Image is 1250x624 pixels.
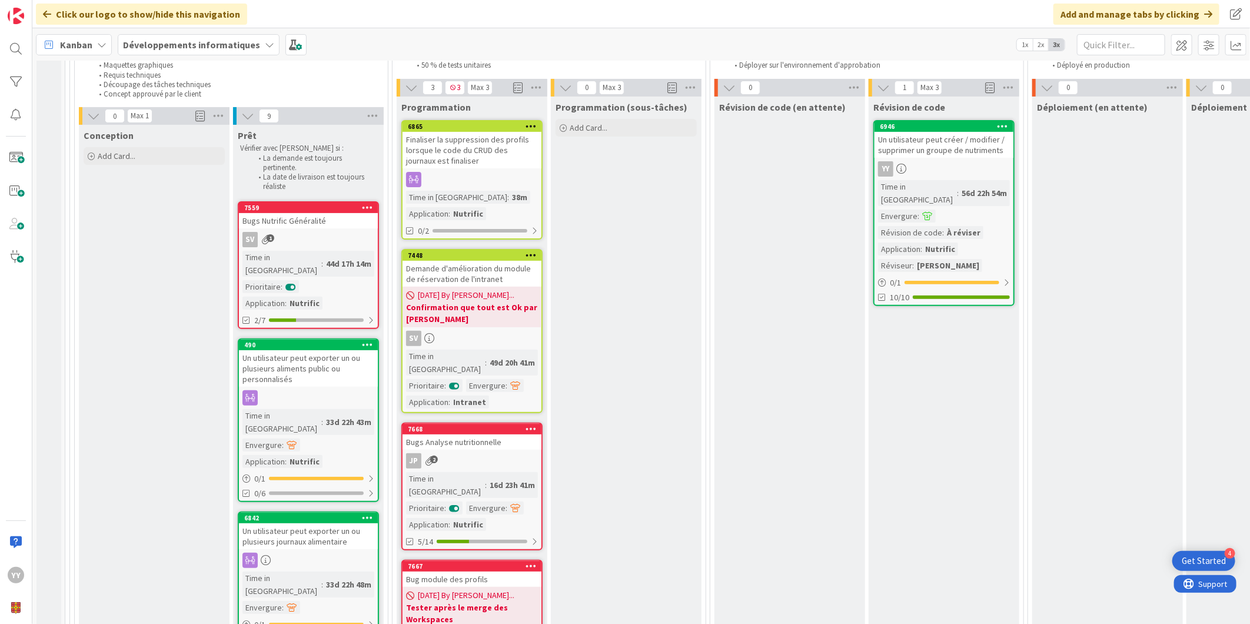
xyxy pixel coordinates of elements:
div: Max 1 [131,113,149,119]
div: Bugs Nutrific Généralité [239,213,378,228]
span: 0 [1212,81,1232,95]
div: 6842Un utilisateur peut exporter un ou plusieurs journaux alimentaire [239,513,378,549]
span: : [444,379,446,392]
span: 0 [105,109,125,123]
li: La demande est toujours pertinente. [252,154,377,173]
div: Open Get Started checklist, remaining modules: 4 [1172,551,1235,571]
div: 4 [1225,548,1235,559]
span: : [912,259,914,272]
div: Finaliser la suppression des profils lorsque le code du CRUD des journaux est finaliser [403,132,541,168]
span: 1x [1017,39,1033,51]
div: 7448Demande d'amélioration du module de réservation de l'intranet [403,250,541,287]
div: 7667Bug module des profils [403,561,541,587]
div: Max 3 [471,85,489,91]
div: Révision de code [878,226,942,239]
div: Envergure [466,379,506,392]
span: 10/10 [890,291,909,304]
div: Bug module des profils [403,572,541,587]
span: [DATE] By [PERSON_NAME]... [418,589,514,602]
div: 0/1 [875,276,1013,290]
span: Déploiement (en attente) [1037,101,1148,113]
div: SV [403,331,541,346]
span: : [321,578,323,591]
div: 7559Bugs Nutrific Généralité [239,203,378,228]
div: YY [8,567,24,583]
div: Nutrific [450,207,486,220]
div: 7667 [408,562,541,570]
span: 1 [267,234,274,242]
div: Time in [GEOGRAPHIC_DATA] [878,180,957,206]
div: 56d 22h 54m [959,187,1010,200]
span: 0 / 1 [890,277,901,289]
span: 0 [1058,81,1078,95]
div: Click our logo to show/hide this navigation [36,4,247,25]
span: 2/7 [254,314,265,327]
span: 2 [430,456,438,463]
span: : [321,257,323,270]
span: 0 [740,81,760,95]
li: Découpage des tâches techniques [92,80,375,89]
span: 2x [1033,39,1049,51]
div: SV [242,232,258,247]
div: 490Un utilisateur peut exporter un ou plusieurs aliments public ou personnalisés [239,340,378,387]
div: Intranet [450,396,489,409]
div: JP [403,453,541,469]
span: : [507,191,509,204]
div: SV [239,232,378,247]
div: Nutrific [450,518,486,531]
span: 9 [259,109,279,123]
span: : [282,601,284,614]
div: Time in [GEOGRAPHIC_DATA] [242,251,321,277]
span: : [942,226,944,239]
li: 50 % de tests unitaires [410,61,693,70]
span: 0/6 [254,487,265,500]
span: : [957,187,959,200]
span: : [285,455,287,468]
span: : [506,379,507,392]
div: 44d 17h 14m [323,257,374,270]
span: 0 [577,81,597,95]
div: Max 3 [920,85,939,91]
div: 7668 [408,425,541,433]
span: 3 [445,81,465,95]
span: Conception [84,130,134,141]
div: Application [406,518,448,531]
li: Maquettes graphiques [92,61,375,70]
li: Concept approuvé par le client [92,89,375,99]
div: 38m [509,191,530,204]
span: 1 [895,81,915,95]
div: Envergure [466,502,506,515]
div: Application [406,207,448,220]
li: Requis techniques [92,71,375,80]
span: : [282,439,284,452]
span: 3x [1049,39,1065,51]
div: YY [878,161,893,177]
div: 6865 [403,121,541,132]
div: 7667 [403,561,541,572]
div: 33d 22h 43m [323,416,374,429]
div: Un utilisateur peut créer / modifier / supprimer un groupe de nutriments [875,132,1013,158]
div: Time in [GEOGRAPHIC_DATA] [406,191,507,204]
div: Demande d'amélioration du module de réservation de l'intranet [403,261,541,287]
div: Envergure [242,439,282,452]
div: 6946 [880,122,1013,131]
div: 0/1 [239,472,378,486]
div: Un utilisateur peut exporter un ou plusieurs aliments public ou personnalisés [239,350,378,387]
span: Prêt [238,130,257,141]
a: 6865Finaliser la suppression des profils lorsque le code du CRUD des journaux est finaliserTime i... [401,120,543,240]
a: 6946Un utilisateur peut créer / modifier / supprimer un groupe de nutrimentsYYTime in [GEOGRAPHIC... [873,120,1015,306]
div: Time in [GEOGRAPHIC_DATA] [406,350,485,376]
div: [PERSON_NAME] [914,259,982,272]
a: 7448Demande d'amélioration du module de réservation de l'intranet[DATE] By [PERSON_NAME]...Confir... [401,249,543,413]
div: Application [878,243,920,255]
li: La date de livraison est toujours réaliste [252,172,377,192]
div: 7448 [408,251,541,260]
span: : [485,356,487,369]
div: 6946 [875,121,1013,132]
b: Confirmation que tout est Ok par [PERSON_NAME] [406,301,538,325]
div: 6842 [244,514,378,522]
b: Développements informatiques [123,39,260,51]
div: Time in [GEOGRAPHIC_DATA] [406,472,485,498]
span: : [285,297,287,310]
div: Nutrific [922,243,958,255]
